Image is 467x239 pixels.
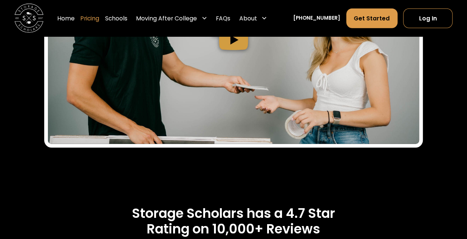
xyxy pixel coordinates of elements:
a: Pricing [80,8,99,28]
a: Log In [403,8,453,28]
a: FAQs [216,8,230,28]
div: Moving After College [133,8,210,28]
a: home [14,4,43,33]
div: Moving After College [136,14,197,22]
a: [PHONE_NUMBER] [293,14,340,22]
h2: Storage Scholars has a 4.7 Star Rating on 10,000+ Reviews [44,206,422,237]
a: Schools [105,8,127,28]
a: Get Started [346,8,398,28]
div: About [236,8,270,28]
img: Storage Scholars main logo [14,4,43,33]
a: Home [57,8,75,28]
div: About [239,14,257,22]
